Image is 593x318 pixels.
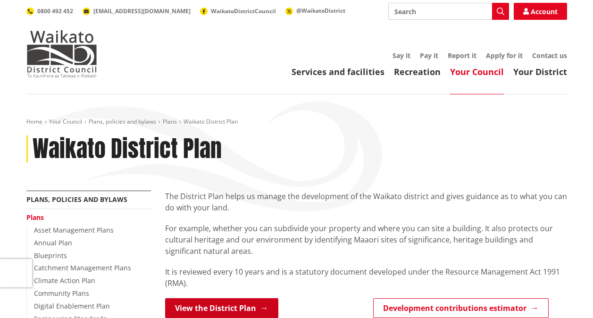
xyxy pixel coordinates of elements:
[550,278,584,312] iframe: Messenger Launcher
[34,226,114,234] a: Asset Management Plans
[200,7,276,15] a: WaikatoDistrictCouncil
[37,7,73,15] span: 0800 492 452
[450,66,504,77] a: Your Council
[292,66,384,77] a: Services and facilities
[394,66,441,77] a: Recreation
[26,117,42,126] a: Home
[513,66,567,77] a: Your District
[49,117,82,126] a: Your Council
[184,117,238,126] span: Waikato District Plan
[34,251,67,260] a: Blueprints
[486,51,523,60] a: Apply for it
[393,51,410,60] a: Say it
[165,191,567,213] p: The District Plan helps us manage the development of the Waikato district and gives guidance as t...
[83,7,191,15] a: [EMAIL_ADDRESS][DOMAIN_NAME]
[163,117,177,126] a: Plans
[165,223,567,257] p: For example, whether you can subdivide your property and where you can site a building. It also p...
[89,117,156,126] a: Plans, policies and bylaws
[26,30,97,77] img: Waikato District Council - Te Kaunihera aa Takiwaa o Waikato
[296,7,345,15] span: @WaikatoDistrict
[34,263,131,272] a: Catchment Management Plans
[448,51,476,60] a: Report it
[373,298,549,318] a: Development contributions estimator
[26,118,567,126] nav: breadcrumb
[420,51,438,60] a: Pay it
[514,3,567,20] a: Account
[26,213,44,222] a: Plans
[26,7,73,15] a: 0800 492 452
[165,266,567,289] p: It is reviewed every 10 years and is a statutory document developed under the Resource Management...
[34,289,89,298] a: Community Plans
[165,298,278,318] a: View the District Plan
[532,51,567,60] a: Contact us
[34,301,110,310] a: Digital Enablement Plan
[26,195,127,204] a: Plans, policies and bylaws
[211,7,276,15] span: WaikatoDistrictCouncil
[34,238,72,247] a: Annual Plan
[388,3,509,20] input: Search input
[34,276,95,285] a: Climate Action Plan
[93,7,191,15] span: [EMAIL_ADDRESS][DOMAIN_NAME]
[285,7,345,15] a: @WaikatoDistrict
[33,135,222,163] h1: Waikato District Plan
